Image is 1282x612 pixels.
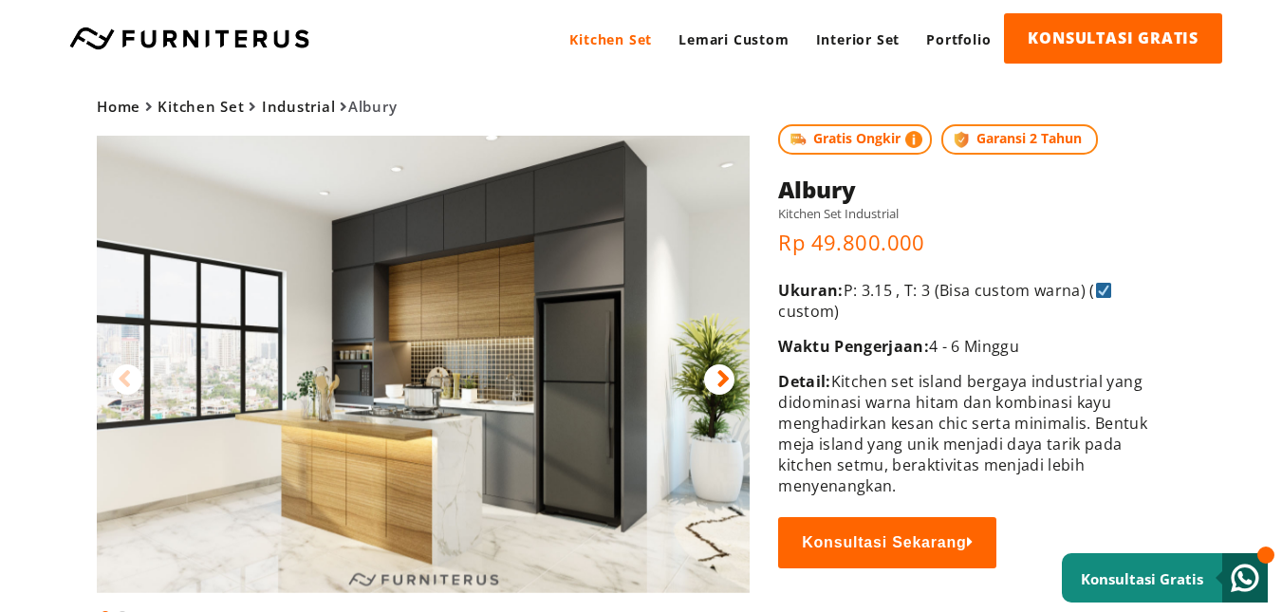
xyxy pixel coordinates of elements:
[778,124,932,155] span: Gratis Ongkir
[1062,553,1268,603] a: Konsultasi Gratis
[941,124,1098,155] span: Garansi 2 Tahun
[158,97,244,116] a: Kitchen Set
[778,336,1159,357] p: 4 - 6 Minggu
[778,336,929,357] span: Waktu Pengerjaan:
[556,13,665,65] a: Kitchen Set
[262,97,336,116] a: Industrial
[913,13,1004,65] a: Portfolio
[778,174,1159,205] h1: Albury
[665,13,802,65] a: Lemari Custom
[1004,13,1222,64] a: KONSULTASI GRATIS
[951,129,972,150] img: protect.png
[778,280,843,301] span: Ukuran:
[778,280,1159,322] p: P: 3.15 , T: 3 (Bisa custom warna) ( custom)
[1096,283,1111,298] img: ☑
[1081,569,1203,588] small: Konsultasi Gratis
[778,371,1159,496] p: Kitchen set island bergaya industrial yang didominasi warna hitam dan kombinasi kayu menghadirkan...
[905,129,922,150] img: info-colored.png
[803,13,914,65] a: Interior Set
[778,517,996,568] button: Konsultasi Sekarang
[97,97,140,116] a: Home
[97,97,397,116] span: Albury
[778,228,1159,256] p: Rp 49.800.000
[778,371,830,392] span: Detail:
[778,205,1159,222] h5: Kitchen Set Industrial
[788,129,808,150] img: shipping.jpg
